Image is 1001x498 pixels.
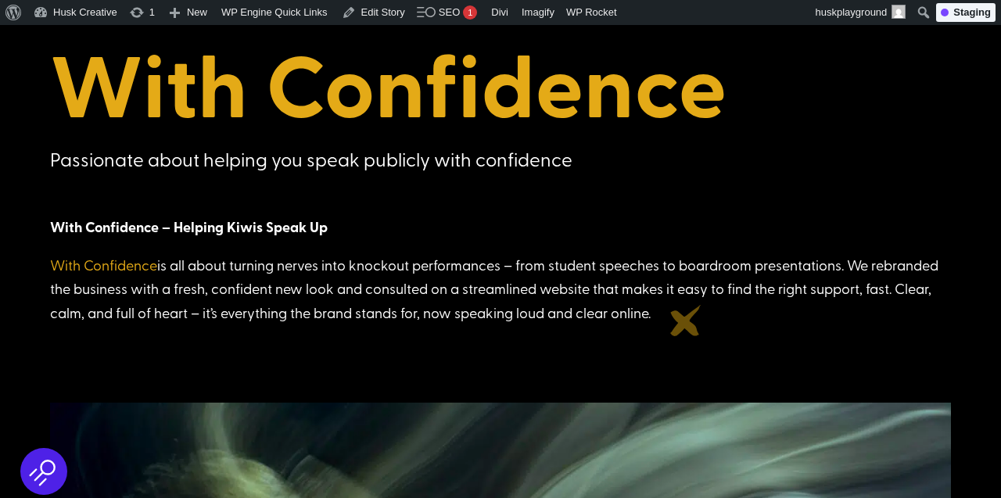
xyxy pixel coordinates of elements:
strong: With Confidence – Helping Kiwis Speak Up [50,217,328,237]
div: Staging [936,3,996,22]
a: With Confidence [50,255,157,274]
h1: With Confidence [50,32,951,143]
p: is all about turning nerves into knockout performances – from student speeches to boardroom prese... [50,253,951,325]
span: huskplayground [816,6,888,18]
div: 1 [463,5,477,20]
div: Passionate about helping you speak publicly with confidence [50,143,754,175]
